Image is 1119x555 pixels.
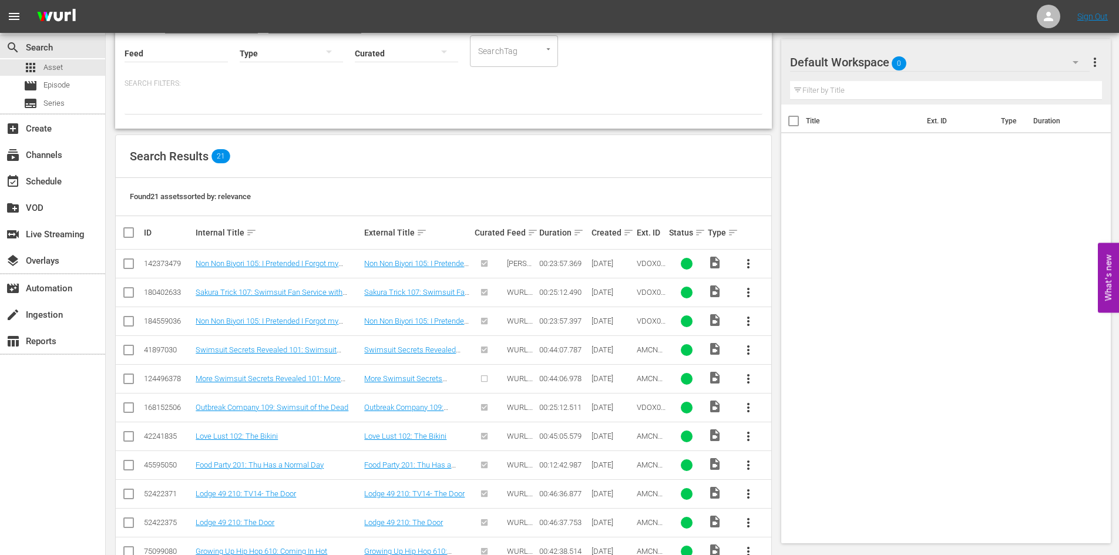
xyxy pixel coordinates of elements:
span: Video [708,428,722,442]
span: Video [708,371,722,385]
span: Series [23,96,38,110]
button: more_vert [734,509,762,537]
span: Asset [43,62,63,73]
span: Video [708,514,722,529]
span: more_vert [1088,55,1102,69]
span: Series [43,97,65,109]
button: more_vert [1088,48,1102,76]
span: Overlays [6,254,20,268]
span: Search [6,41,20,55]
span: VOD [6,201,20,215]
span: Video [708,284,722,298]
span: WURL Feed [507,518,533,536]
span: Found 21 assets sorted by: relevance [130,192,251,201]
span: [PERSON_NAME]-BURNED-IN-SUBS Feed [507,259,532,321]
div: 00:46:37.753 [539,518,587,527]
div: 52422371 [144,489,192,498]
span: Asset [23,60,38,75]
div: [DATE] [592,317,633,325]
div: 42241835 [144,432,192,440]
div: [DATE] [592,518,633,527]
div: 180402633 [144,288,192,297]
span: more_vert [741,458,755,472]
a: Love Lust 102: The Bikini [364,432,446,440]
div: 52422375 [144,518,192,527]
a: Lodge 49 210: TV14- The Door [196,489,296,498]
span: VDOX0000000000036057 [637,259,666,285]
div: Duration [539,226,587,240]
div: [DATE] [592,259,633,268]
span: more_vert [741,516,755,530]
div: [DATE] [592,374,633,383]
div: [DATE] [592,460,633,469]
a: Sakura Trick 107: Swimsuit Fan Service with Bonus Slippage / Shopping with Yuu [364,288,469,314]
div: Curated [475,228,503,237]
a: Outbreak Company 109: Swimsuit of the Dead [196,403,348,412]
span: Episode [43,79,70,91]
div: 00:44:07.787 [539,345,587,354]
span: sort [416,227,427,238]
span: Video [708,342,722,356]
div: ID [144,228,192,237]
div: 00:25:12.490 [539,288,587,297]
div: [DATE] [592,345,633,354]
div: 00:12:42.987 [539,460,587,469]
div: Default Workspace [790,46,1090,79]
a: Swimsuit Secrets Revealed 101: Swimsuit Secrets Revealed [364,345,461,372]
span: Video [708,486,722,500]
button: more_vert [734,393,762,422]
span: more_vert [741,285,755,300]
span: Search Results [130,149,209,163]
div: Type [708,226,730,240]
span: AMCNVR0000013400 [637,432,663,458]
span: more_vert [741,372,755,386]
span: Video [708,399,722,413]
div: Status [669,226,704,240]
div: [DATE] [592,288,633,297]
span: sort [623,227,634,238]
div: [DATE] [592,403,633,412]
span: Automation [6,281,20,295]
div: 41897030 [144,345,192,354]
span: WURL Feed [507,345,533,363]
div: External Title [364,226,471,240]
span: WURL Feed [507,288,533,305]
span: Ingestion [6,308,20,322]
span: 21 [211,149,230,163]
span: AMCNVR0000009543 [637,345,663,372]
span: VDOX0000000000034571 [637,403,666,429]
button: more_vert [734,422,762,450]
div: 00:23:57.369 [539,259,587,268]
button: more_vert [734,336,762,364]
span: Video [708,457,722,471]
div: 168152506 [144,403,192,412]
span: WURL Feed [507,432,533,449]
div: [DATE] [592,432,633,440]
span: WURL Feed [507,460,533,478]
span: Schedule [6,174,20,189]
span: AMCNVR0000034597 [637,489,663,516]
div: 00:25:12.511 [539,403,587,412]
span: more_vert [741,257,755,271]
div: Internal Title [196,226,361,240]
a: Food Party 201: Thu Has a Normal Day [196,460,324,469]
div: [DATE] [592,489,633,498]
a: Lodge 49 210: The Door [364,518,443,527]
span: Create [6,122,20,136]
span: Video [708,313,722,327]
div: Feed [507,226,536,240]
span: WURL Feed [507,374,533,392]
span: sort [728,227,738,238]
span: more_vert [741,343,755,357]
a: Non Non Biyori 105: I Pretended I Forgot my Swimsuit [364,259,469,277]
span: Video [708,255,722,270]
div: 142373479 [144,259,192,268]
a: More Swimsuit Secrets Revealed 101: More Swimsuit Secrets Revealed [196,374,345,392]
th: Duration [1026,105,1097,137]
div: 45595050 [144,460,192,469]
span: sort [695,227,705,238]
div: 124496378 [144,374,192,383]
span: WURL Feed [507,489,533,507]
button: more_vert [734,365,762,393]
span: WURL Feed [507,317,533,334]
